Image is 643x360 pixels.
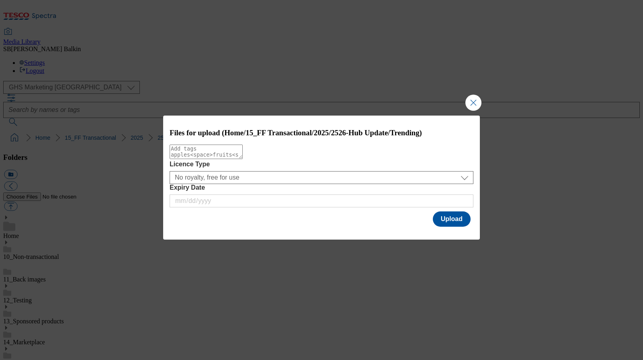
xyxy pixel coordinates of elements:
[163,116,480,240] div: Modal
[170,184,473,191] label: Expiry Date
[170,161,473,168] label: Licence Type
[433,211,471,227] button: Upload
[170,128,473,137] h3: Files for upload (Home/15_FF Transactional/2025/2526-Hub Update/Trending)
[465,95,481,111] button: Close Modal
